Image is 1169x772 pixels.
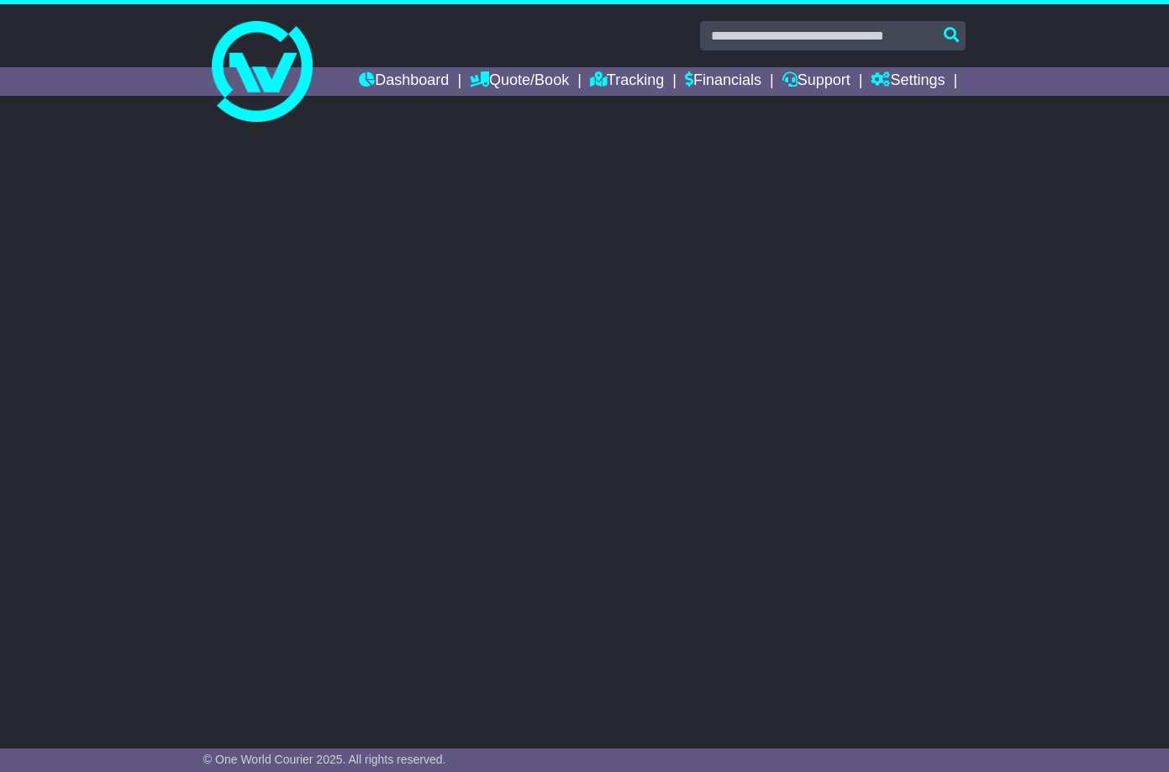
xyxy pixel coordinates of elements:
a: Tracking [590,67,664,96]
a: Financials [685,67,761,96]
span: © One World Courier 2025. All rights reserved. [203,753,446,766]
a: Support [782,67,850,96]
a: Quote/Book [470,67,569,96]
a: Dashboard [359,67,449,96]
a: Settings [871,67,945,96]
